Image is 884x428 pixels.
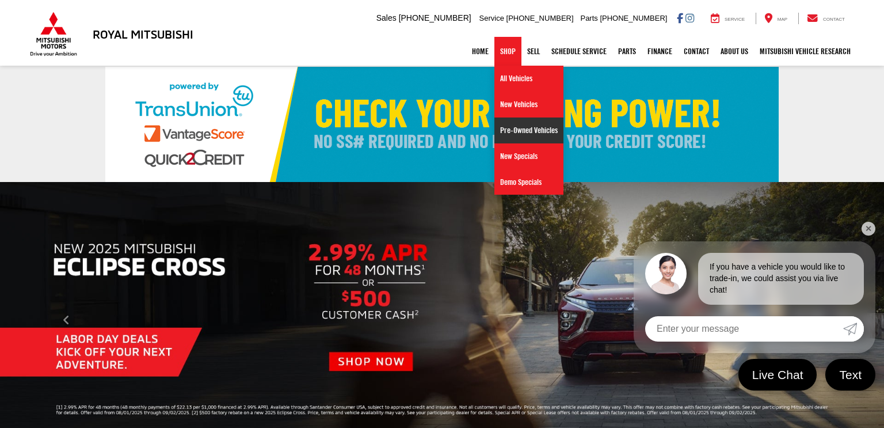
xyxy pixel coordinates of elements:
a: Mitsubishi Vehicle Research [754,37,856,66]
span: [PHONE_NUMBER] [506,14,574,22]
a: Finance [642,37,678,66]
a: New Vehicles [494,92,563,118]
a: Shop [494,37,521,66]
a: New Specials [494,143,563,169]
a: Sell [521,37,546,66]
img: Agent profile photo [645,253,687,294]
a: Text [825,359,875,391]
a: Contact [798,13,853,24]
a: Service [702,13,753,24]
span: Contact [823,17,845,22]
a: Schedule Service: Opens in a new tab [546,37,612,66]
a: Home [466,37,494,66]
a: Instagram: Click to visit our Instagram page [685,13,694,22]
span: Parts [580,14,597,22]
a: Demo Specials [494,169,563,195]
img: Mitsubishi [28,12,79,56]
span: Service [725,17,745,22]
a: Facebook: Click to visit our Facebook page [677,13,683,22]
span: Live Chat [746,367,809,382]
span: [PHONE_NUMBER] [600,14,667,22]
span: Text [833,367,867,382]
a: Pre-Owned Vehicles [494,118,563,143]
span: Map [778,17,787,22]
input: Enter your message [645,316,843,342]
span: Sales [376,13,397,22]
a: Live Chat [738,359,817,391]
a: Submit [843,316,864,342]
a: About Us [715,37,754,66]
h3: Royal Mitsubishi [93,28,193,40]
span: Service [479,14,504,22]
a: Parts: Opens in a new tab [612,37,642,66]
span: [PHONE_NUMBER] [399,13,471,22]
a: All Vehicles [494,66,563,92]
a: Map [756,13,796,24]
img: Check Your Buying Power [105,67,779,182]
div: If you have a vehicle you would like to trade-in, we could assist you via live chat! [698,253,864,305]
a: Contact [678,37,715,66]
